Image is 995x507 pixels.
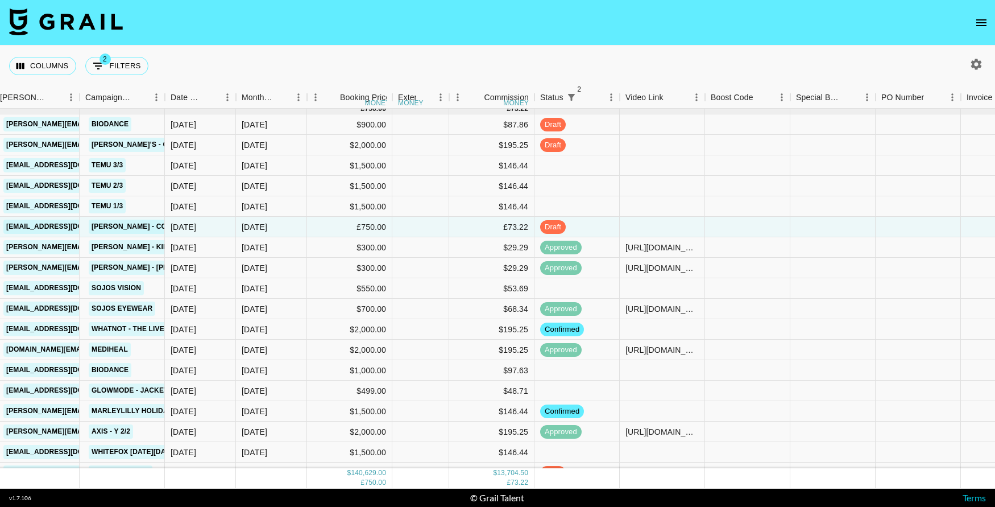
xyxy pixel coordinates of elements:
button: Select columns [9,57,76,75]
div: PO Number [876,86,961,109]
span: 2 [574,84,585,95]
div: 10/6/2025 [171,221,196,233]
span: draft [540,140,566,151]
a: [PERSON_NAME][EMAIL_ADDRESS][PERSON_NAME][DOMAIN_NAME] [3,138,247,152]
div: $1,500.00 [307,442,392,463]
span: draft [540,119,566,130]
button: Show filters [563,89,579,105]
div: 13,704.50 [497,469,528,479]
span: confirmed [540,324,584,335]
div: $2,000.00 [307,422,392,442]
div: $499.00 [307,381,392,401]
div: Special Booking Type [796,86,843,109]
div: Oct '25 [242,283,267,294]
div: 8/5/2025 [171,426,196,438]
div: 10/14/2025 [171,385,196,397]
div: PO Number [881,86,924,109]
a: [PERSON_NAME][EMAIL_ADDRESS][DOMAIN_NAME] [3,424,189,439]
div: 8/25/2025 [171,303,196,315]
div: $550.00 [307,278,392,299]
a: [EMAIL_ADDRESS][DOMAIN_NAME] [3,363,131,377]
div: Month Due [236,86,307,109]
div: 9/11/2025 [171,344,196,356]
a: Sojos Eyewear [89,302,155,316]
div: Oct '25 [242,467,267,479]
div: $ [493,469,497,479]
span: approved [540,427,582,438]
div: Video Link [625,86,664,109]
div: $146.44 [449,176,534,196]
div: $97.63 [449,360,534,381]
button: Menu [148,89,165,106]
span: draft [540,468,566,479]
button: Menu [290,89,307,106]
div: Campaign (Type) [85,86,132,109]
div: $87.86 [449,114,534,135]
a: [PERSON_NAME][EMAIL_ADDRESS][DOMAIN_NAME] [3,261,189,275]
div: money [365,100,391,106]
a: [EMAIL_ADDRESS][DOMAIN_NAME] [3,179,131,193]
a: Kiss [US_STATE] [89,465,152,480]
div: Oct '25 [242,344,267,356]
div: money [503,100,529,106]
a: [PERSON_NAME][EMAIL_ADDRESS][DOMAIN_NAME] [3,117,189,131]
div: https://www.tiktok.com/@therealcassb/video/7561047839686675767 [625,262,699,274]
div: Oct '25 [242,139,267,151]
div: $1,000.00 [307,360,392,381]
div: $2,000.00 [307,319,392,340]
button: Sort [753,89,769,105]
div: 9/15/2025 [171,160,196,171]
a: Mediheal [89,343,131,357]
div: Oct '25 [242,221,267,233]
div: $195.25 [449,463,534,483]
button: Menu [432,89,449,106]
button: Sort [132,89,148,105]
div: £ [507,479,511,488]
div: Oct '25 [242,201,267,212]
div: Oct '25 [242,324,267,335]
div: 8/27/2025 [171,283,196,294]
span: approved [540,263,582,274]
div: 140,629.00 [351,469,386,479]
div: $700.00 [307,299,392,319]
div: Oct '25 [242,119,267,130]
div: Date Created [171,86,203,109]
button: Menu [773,89,790,106]
div: $1,500.00 [307,401,392,422]
button: Menu [688,89,705,106]
button: Menu [219,89,236,106]
div: Oct '25 [242,242,267,253]
button: Show filters [85,57,148,75]
a: [PERSON_NAME][EMAIL_ADDRESS][DOMAIN_NAME] [3,240,189,254]
div: $1,500.00 [307,196,392,217]
span: confirmed [540,406,584,417]
button: Sort [664,89,679,105]
div: 9/23/2025 [171,365,196,376]
div: Oct '25 [242,160,267,171]
div: v 1.7.106 [9,494,31,502]
button: Menu [603,89,620,106]
div: $1,500.00 [307,155,392,176]
button: Sort [843,89,859,105]
a: [DOMAIN_NAME][EMAIL_ADDRESS][PERSON_NAME][DOMAIN_NAME] [3,343,246,357]
div: 73.22 [511,104,528,114]
button: Menu [944,89,961,106]
div: $300.00 [307,237,392,258]
div: £ [361,104,365,114]
div: £ [361,479,365,488]
a: Whatnot - The Live Shopping Marketplace [89,322,261,336]
a: Biodance [89,363,131,377]
button: Menu [859,89,876,106]
div: Oct '25 [242,262,267,274]
div: Booking Price [340,86,390,109]
div: $68.34 [449,299,534,319]
a: AXIS - Y 2/2 [89,424,133,439]
div: Oct '25 [242,365,267,376]
a: TEMU 1/3 [89,199,126,213]
div: Oct '25 [242,406,267,417]
span: approved [540,345,582,356]
div: Special Booking Type [790,86,876,109]
div: $195.25 [449,135,534,155]
button: Sort [468,89,484,105]
a: [PERSON_NAME] - Cold [89,220,179,234]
